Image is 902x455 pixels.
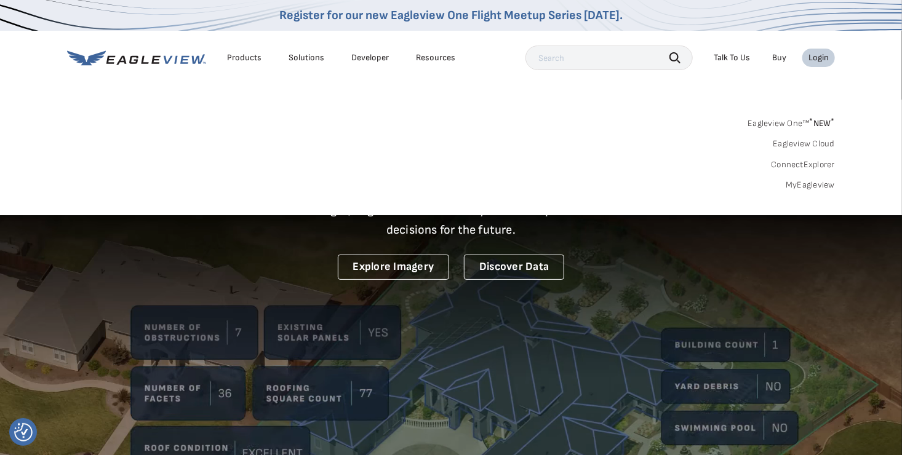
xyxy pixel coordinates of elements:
[808,52,829,63] div: Login
[289,52,324,63] div: Solutions
[338,255,450,280] a: Explore Imagery
[279,8,623,23] a: Register for our new Eagleview One Flight Meetup Series [DATE].
[773,138,835,149] a: Eagleview Cloud
[748,114,835,129] a: Eagleview One™*NEW*
[14,423,33,441] button: Consent Preferences
[810,118,835,129] span: NEW
[771,159,835,170] a: ConnectExplorer
[525,45,693,70] input: Search
[416,52,455,63] div: Resources
[786,180,835,191] a: MyEagleview
[14,423,33,441] img: Revisit consent button
[227,52,261,63] div: Products
[464,255,564,280] a: Discover Data
[772,52,786,63] a: Buy
[351,52,389,63] a: Developer
[714,52,750,63] div: Talk To Us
